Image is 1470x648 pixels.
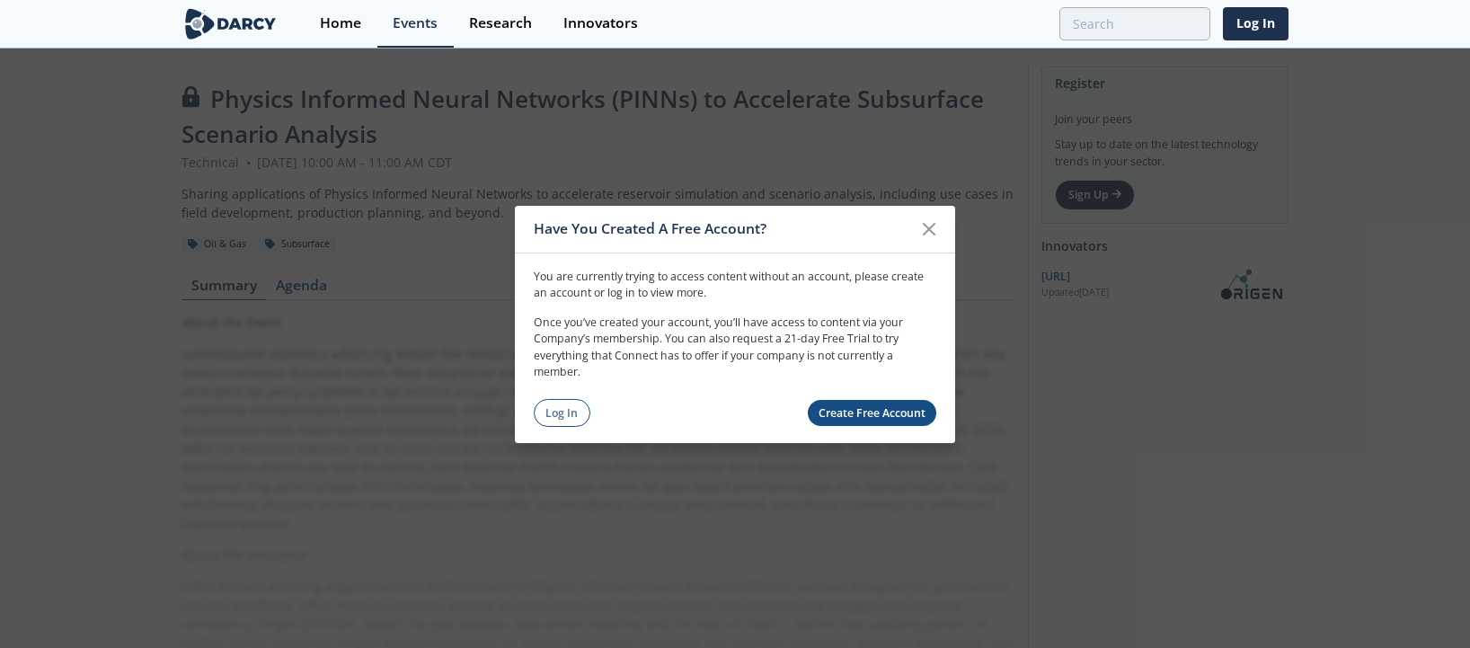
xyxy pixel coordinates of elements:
a: Create Free Account [808,400,937,426]
a: Log In [534,399,590,427]
div: Innovators [563,16,638,31]
div: Home [320,16,361,31]
p: You are currently trying to access content without an account, please create an account or log in... [534,269,936,302]
div: Events [393,16,438,31]
input: Advanced Search [1059,7,1210,40]
div: Research [469,16,532,31]
a: Log In [1223,7,1288,40]
p: Once you’ve created your account, you’ll have access to content via your Company’s membership. Yo... [534,315,936,381]
div: Have You Created A Free Account? [534,212,912,246]
img: logo-wide.svg [182,8,279,40]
